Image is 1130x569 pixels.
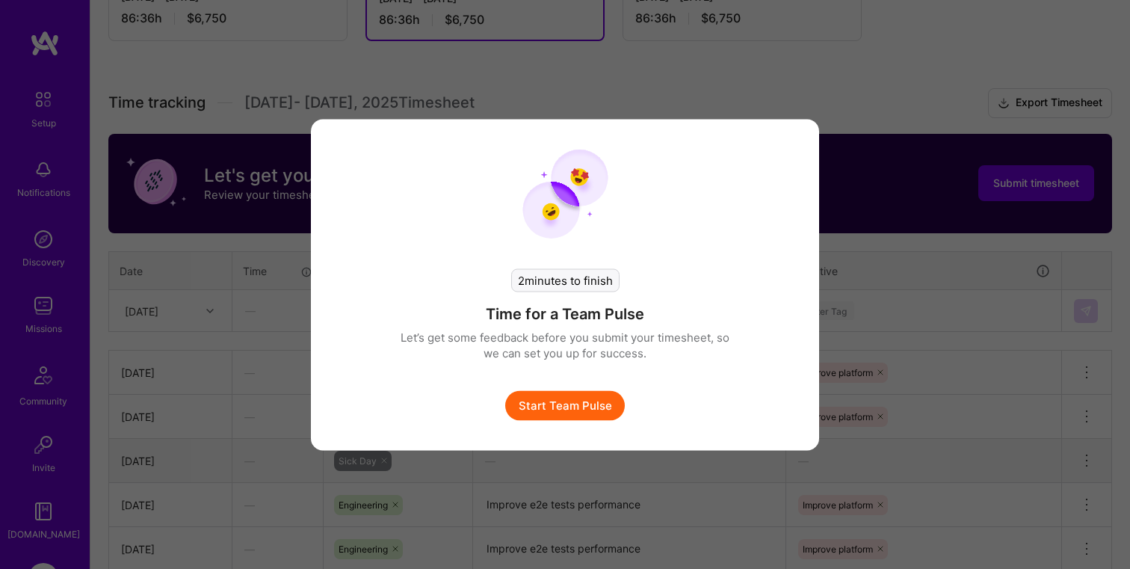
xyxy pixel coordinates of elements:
[522,149,608,239] img: team pulse start
[311,119,819,450] div: modal
[511,268,620,292] div: 2 minutes to finish
[486,304,644,323] h4: Time for a Team Pulse
[401,329,729,360] p: Let’s get some feedback before you submit your timesheet, so we can set you up for success.
[505,390,625,420] button: Start Team Pulse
